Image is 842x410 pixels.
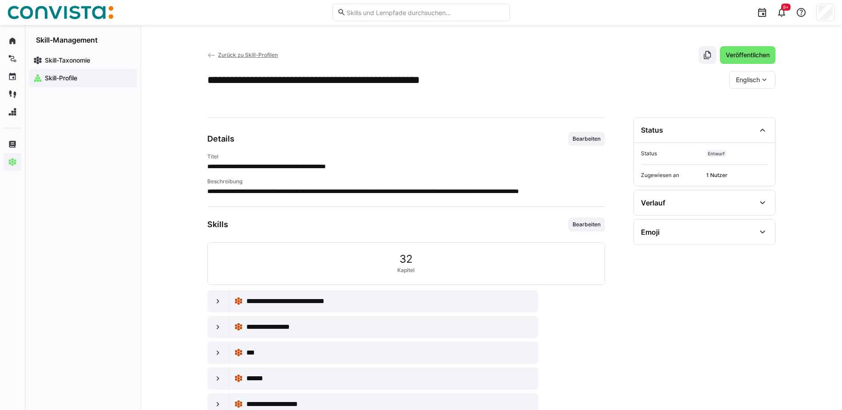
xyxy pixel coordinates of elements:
span: Status [641,150,703,157]
div: Emoji [641,228,660,237]
span: Kapitel [397,267,415,274]
span: Englisch [736,75,760,84]
span: Veröffentlichen [724,51,771,59]
span: 32 [399,253,413,265]
button: Veröffentlichen [720,46,775,64]
span: Zurück zu Skill-Profilen [218,51,278,58]
h3: Skills [207,220,228,229]
div: Status [641,126,663,134]
span: Zugewiesen an [641,172,703,179]
h3: Details [207,134,234,144]
span: Entwurf [708,151,725,156]
span: 1 Nutzer [706,172,768,179]
h4: Beschreibung [207,178,605,185]
span: 9+ [783,4,789,10]
input: Skills und Lernpfade durchsuchen… [346,8,505,16]
span: Bearbeiten [572,135,601,142]
a: Zurück zu Skill-Profilen [207,51,278,58]
button: Bearbeiten [568,217,605,232]
span: Bearbeiten [572,221,601,228]
div: Verlauf [641,198,665,207]
button: Bearbeiten [568,132,605,146]
h4: Titel [207,153,605,160]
